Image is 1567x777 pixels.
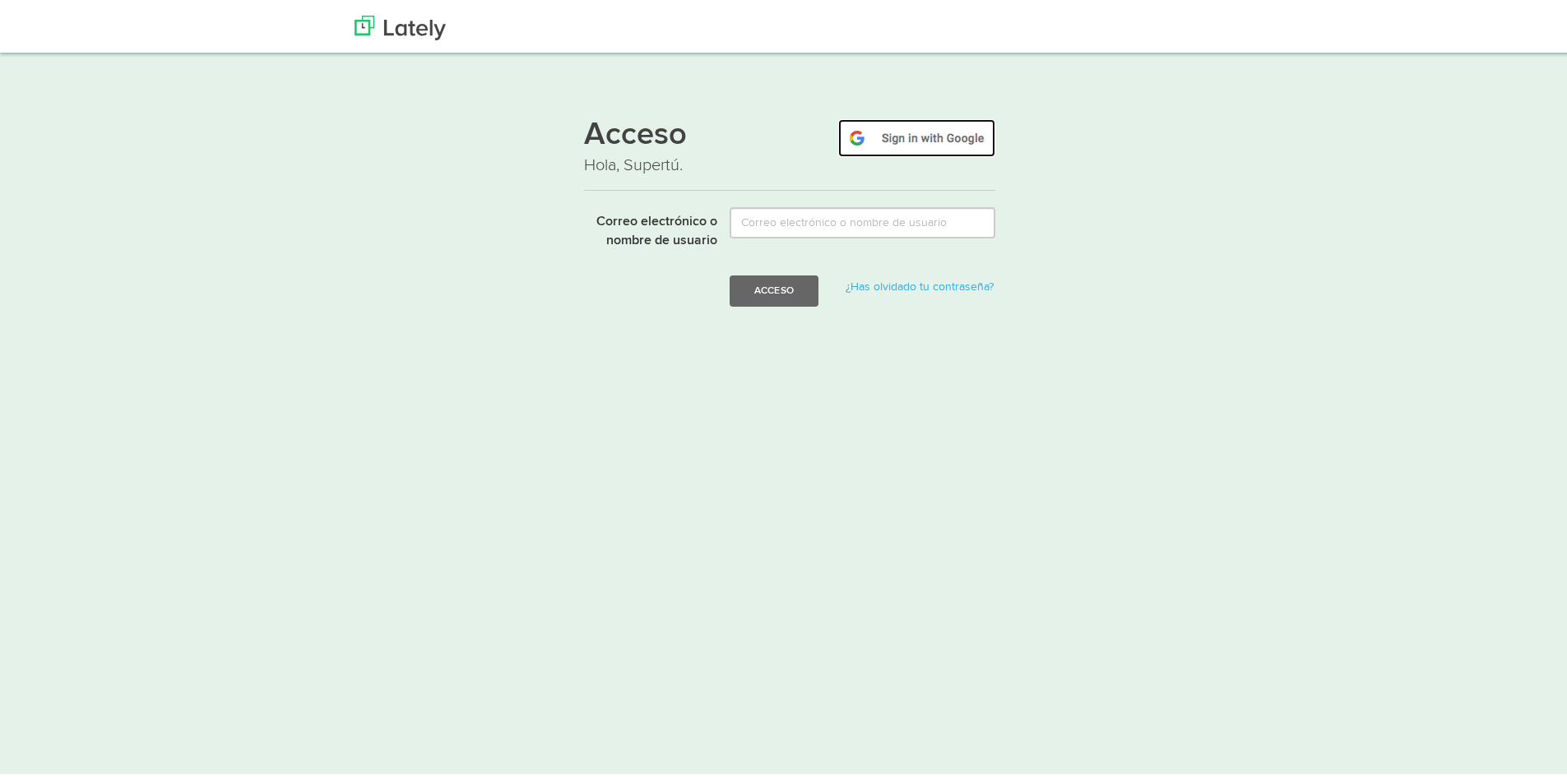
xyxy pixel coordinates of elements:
img: google-signin.png [838,116,995,154]
font: Acceso [754,282,794,292]
button: Acceso [730,272,818,303]
font: Correo electrónico o nombre de usuario [596,212,717,244]
font: Acceso [584,117,687,148]
img: Últimamente [355,12,446,37]
a: ¿Has olvidado tu contraseña? [846,278,994,289]
input: Correo electrónico o nombre de usuario [730,204,995,235]
font: Hola, Supertú. [584,152,683,172]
